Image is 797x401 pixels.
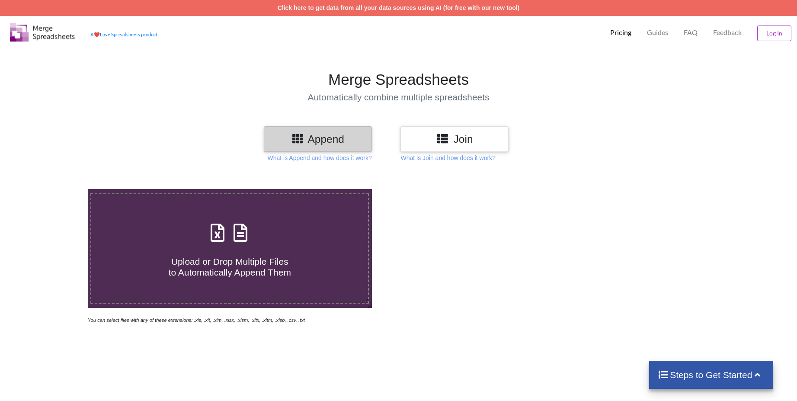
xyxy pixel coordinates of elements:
span: Feedback [713,29,742,36]
p: What is Append and how does it work? [268,154,372,162]
h3: Join [407,133,502,145]
span: Upload or Drop Multiple Files to Automatically Append Them [169,257,291,277]
span: heart [94,32,100,37]
p: Guides [647,28,668,37]
h4: Steps to Get Started [658,369,765,380]
button: Log In [757,26,791,41]
p: FAQ [684,28,698,37]
p: What is Join and how does it work? [400,154,495,162]
h3: Append [270,133,365,145]
img: Logo.png [10,23,75,42]
p: Pricing [610,28,631,37]
a: AheartLove Spreadsheets product [90,32,157,37]
a: Click here to get data from all your data sources using AI (for free with our new tool) [278,4,520,11]
i: You can select files with any of these extensions: .xls, .xlt, .xlm, .xlsx, .xlsm, .xltx, .xltm, ... [88,318,305,323]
